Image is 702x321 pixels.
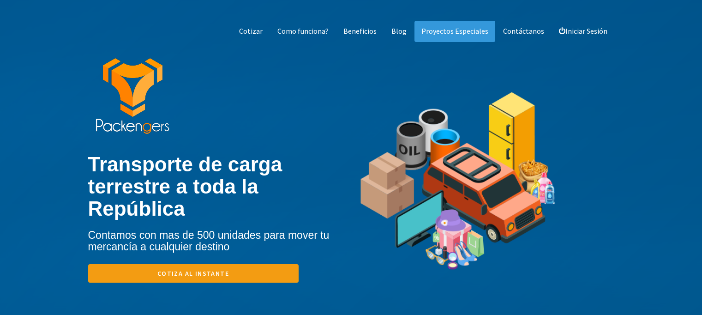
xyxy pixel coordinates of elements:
a: Cotiza al instante [88,264,299,283]
a: Iniciar Sesión [552,21,614,42]
a: Proyectos Especiales [414,21,495,42]
a: Blog [384,21,414,42]
a: Como funciona? [270,21,336,42]
a: Cotizar [232,21,270,42]
a: Contáctanos [496,21,551,42]
a: Beneficios [336,21,384,42]
img: packengers [95,58,170,135]
img: tipos de mercancia de transporte de carga [358,61,558,315]
b: Transporte de carga terrestre a toda la República [88,153,282,220]
h4: Contamos con mas de 500 unidades para mover tu mercancía a cualquier destino [88,230,351,253]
